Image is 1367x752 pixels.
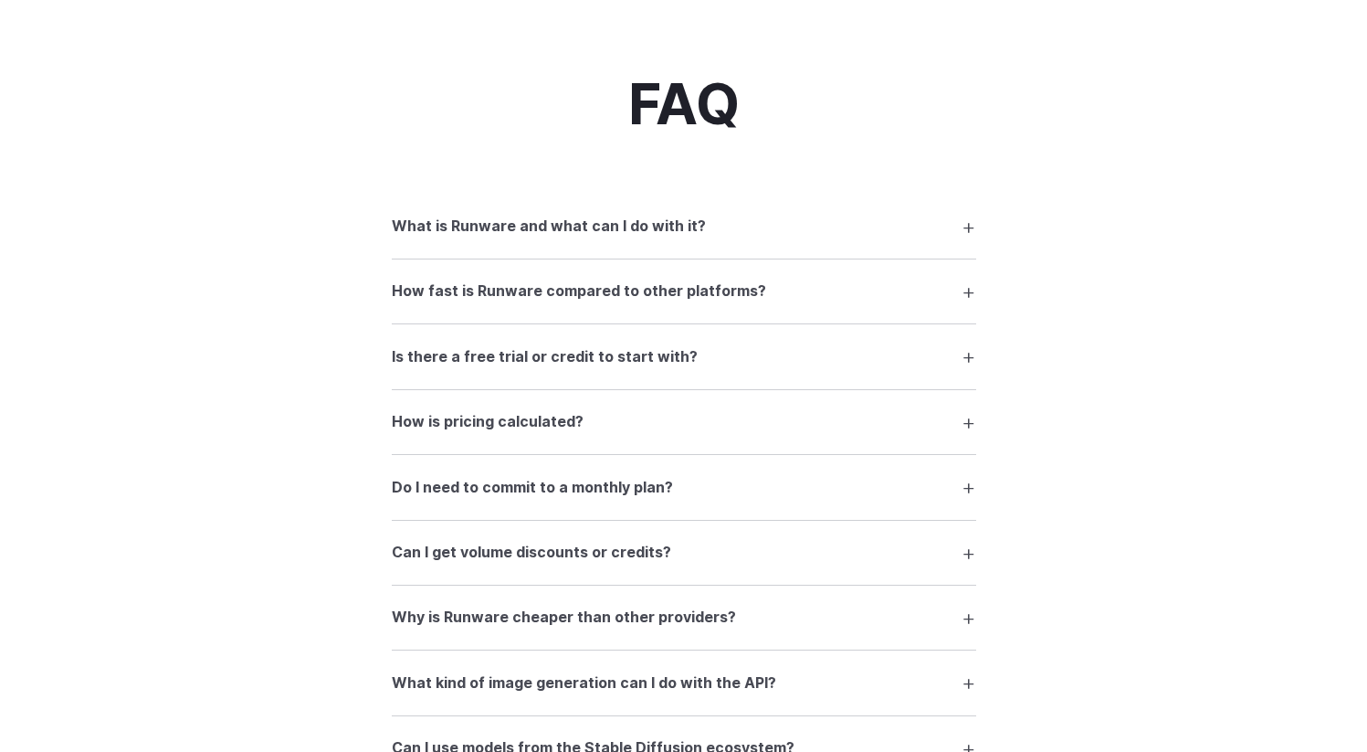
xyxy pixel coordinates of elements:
summary: Do I need to commit to a monthly plan? [392,470,976,504]
h3: What is Runware and what can I do with it? [392,215,706,238]
h3: What kind of image generation can I do with the API? [392,672,776,695]
summary: Why is Runware cheaper than other providers? [392,600,976,635]
summary: Can I get volume discounts or credits? [392,535,976,570]
summary: What is Runware and what can I do with it? [392,209,976,244]
summary: How fast is Runware compared to other platforms? [392,274,976,309]
h3: Why is Runware cheaper than other providers? [392,606,736,630]
h3: Can I get volume discounts or credits? [392,541,671,565]
summary: How is pricing calculated? [392,405,976,440]
h3: Is there a free trial or credit to start with? [392,345,698,369]
h2: FAQ [628,73,740,135]
h3: How fast is Runware compared to other platforms? [392,280,766,303]
summary: What kind of image generation can I do with the API? [392,665,976,700]
h3: Do I need to commit to a monthly plan? [392,476,673,500]
summary: Is there a free trial or credit to start with? [392,339,976,374]
h3: How is pricing calculated? [392,410,584,434]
